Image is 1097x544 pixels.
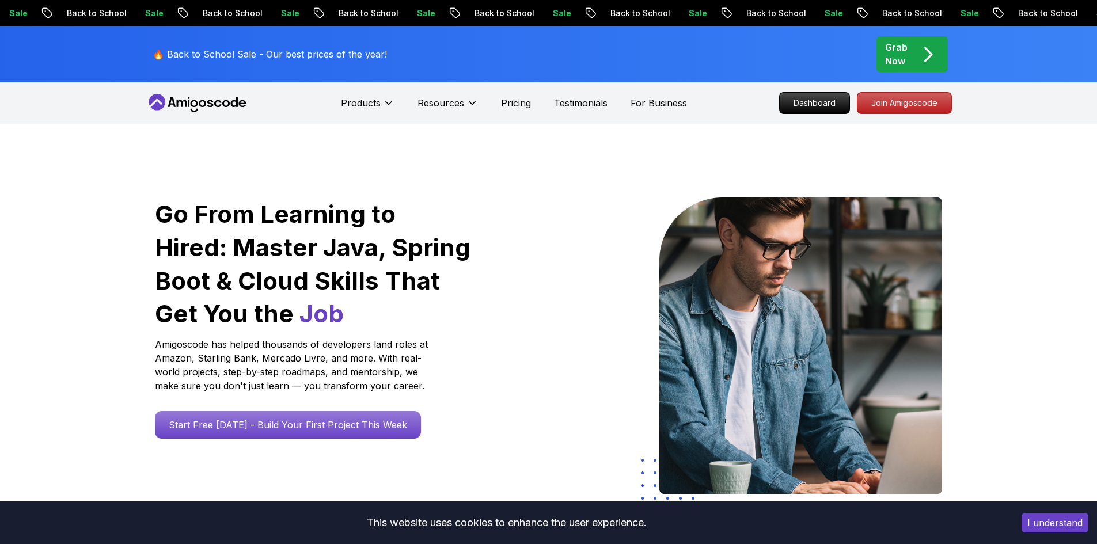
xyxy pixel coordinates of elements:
button: Resources [417,96,478,119]
p: Back to School [326,7,404,19]
p: Back to School [598,7,676,19]
p: Sale [540,7,577,19]
a: Dashboard [779,92,850,114]
p: Back to School [54,7,132,19]
a: Pricing [501,96,531,110]
button: Accept cookies [1022,513,1088,532]
a: For Business [631,96,687,110]
p: Back to School [462,7,540,19]
p: Sale [676,7,713,19]
button: Products [341,96,394,119]
p: Grab Now [885,40,908,68]
p: Sale [132,7,169,19]
a: Join Amigoscode [857,92,952,114]
span: Job [299,299,344,328]
p: Sale [268,7,305,19]
p: Amigoscode has helped thousands of developers land roles at Amazon, Starling Bank, Mercado Livre,... [155,337,431,393]
a: Testimonials [554,96,608,110]
p: Back to School [1005,7,1084,19]
div: This website uses cookies to enhance the user experience. [9,510,1004,535]
p: 🔥 Back to School Sale - Our best prices of the year! [153,47,387,61]
p: Resources [417,96,464,110]
p: Back to School [870,7,948,19]
p: Sale [948,7,985,19]
p: Products [341,96,381,110]
h1: Go From Learning to Hired: Master Java, Spring Boot & Cloud Skills That Get You the [155,197,472,330]
p: Dashboard [780,93,849,113]
img: hero [659,197,942,494]
a: Start Free [DATE] - Build Your First Project This Week [155,411,421,439]
p: Sale [812,7,849,19]
p: Back to School [190,7,268,19]
p: Back to School [734,7,812,19]
p: Sale [404,7,441,19]
p: Join Amigoscode [857,93,951,113]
